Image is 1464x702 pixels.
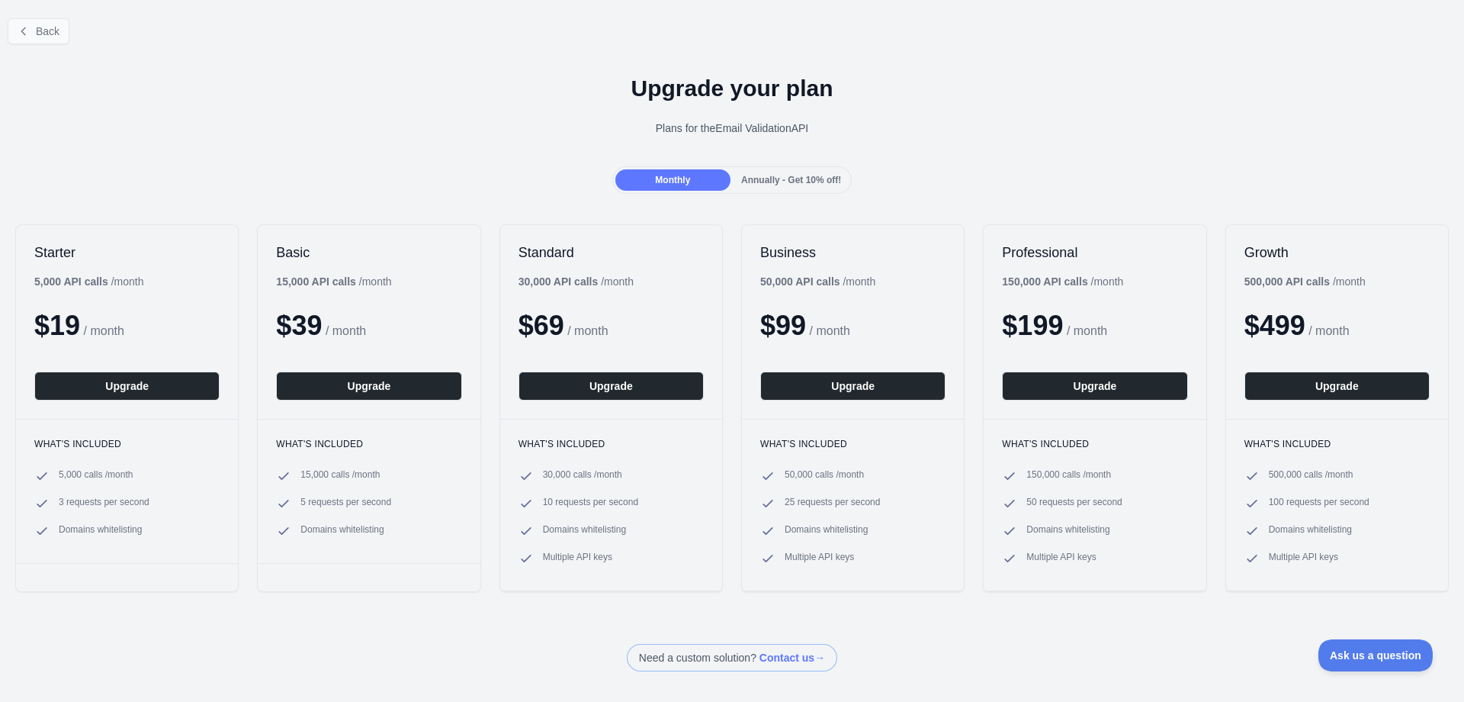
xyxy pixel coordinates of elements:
h2: Standard [518,243,704,262]
div: / month [518,274,634,289]
b: 50,000 API calls [760,275,840,288]
h2: Professional [1002,243,1187,262]
span: $ 199 [1002,310,1063,341]
b: 150,000 API calls [1002,275,1087,288]
div: / month [760,274,875,289]
h2: Business [760,243,945,262]
iframe: Toggle Customer Support [1318,639,1433,671]
div: / month [1002,274,1123,289]
b: 30,000 API calls [518,275,599,288]
span: $ 99 [760,310,806,341]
